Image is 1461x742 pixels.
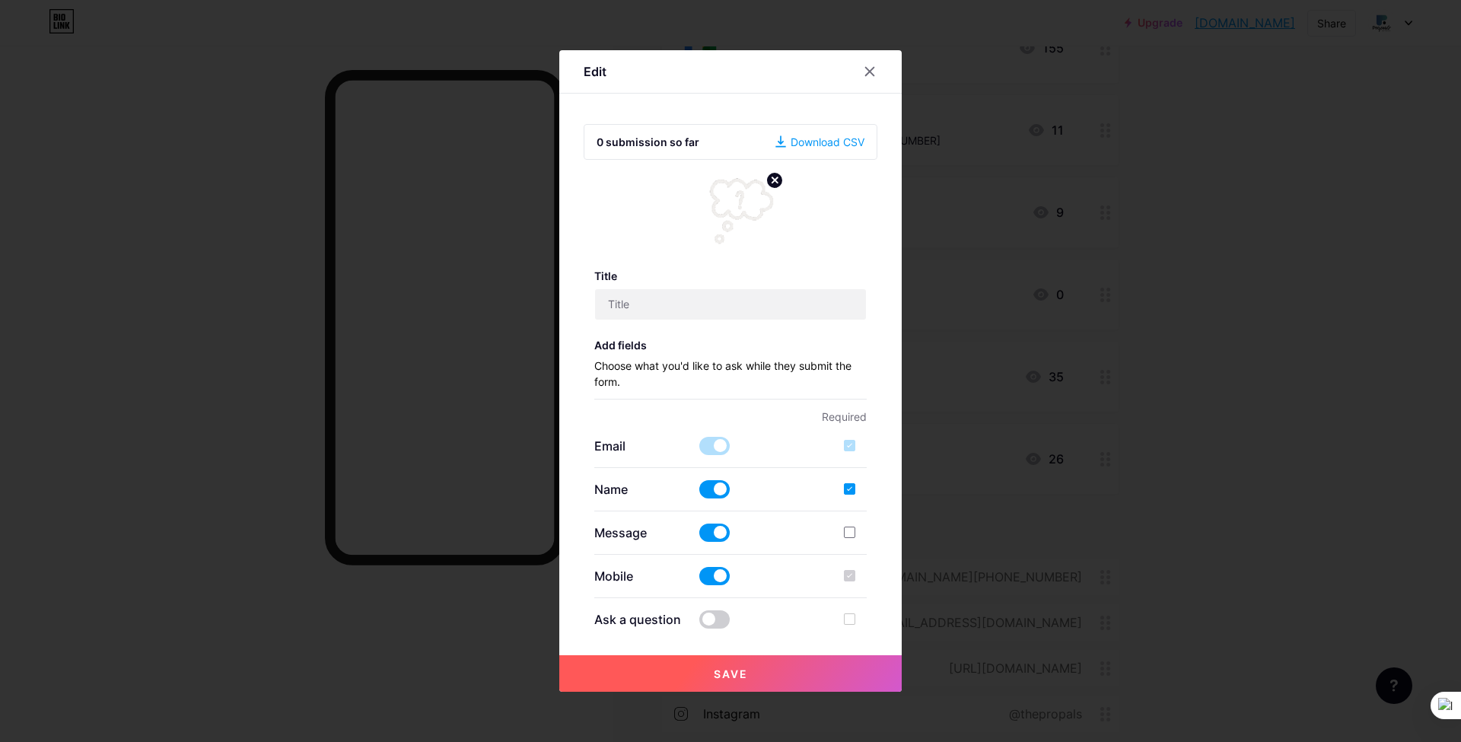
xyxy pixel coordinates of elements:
p: Name [594,480,686,498]
p: Ask a question [594,610,686,629]
input: Title [595,289,867,320]
span: Save [714,667,748,680]
p: Email [594,437,686,455]
div: Edit [584,62,606,81]
img: link_thumbnail [703,178,776,251]
h3: Title [594,269,867,282]
p: Choose what you'd like to ask while they submit the form. [594,358,867,399]
p: Required [594,409,867,425]
h3: Add fields [594,339,867,352]
div: 0 submission so far [597,134,699,150]
button: Save [559,655,902,692]
p: Message [594,524,686,542]
p: Mobile [594,567,686,585]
